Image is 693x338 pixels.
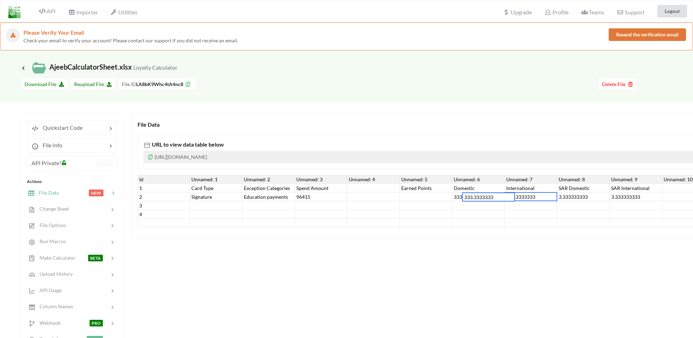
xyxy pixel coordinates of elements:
[610,175,662,184] div: Unnamed: 9
[21,63,177,71] span: AjeebCalculatorSheet.xlsx
[137,184,190,192] div: 1
[295,184,347,192] div: Spend Amount
[137,201,190,210] div: 3
[557,184,610,192] div: SAR Domestic
[38,124,83,131] span: Quickstart Code
[581,9,604,15] span: Teams
[657,5,687,17] button: Logout
[88,255,103,261] span: BETA
[609,28,686,41] button: Resend the verification email
[452,192,505,201] div: 333.3333333
[35,287,62,293] span: API Usage
[74,81,112,87] span: Reupload File
[295,192,347,201] div: 96415
[505,192,557,201] div: 333.3333333
[452,175,505,184] div: Unnamed: 6
[557,192,610,201] div: 3.333333333
[544,9,568,15] span: Profile
[27,178,117,185] div: Actions
[23,29,84,36] span: Please Verify Your Email
[39,8,56,14] span: API
[505,175,557,184] div: Unnamed: 7
[23,37,238,43] span: Check your email to verify your account! Please contact our support if you did not receive an email.
[452,184,505,192] div: Domestic
[24,81,64,87] span: Download File
[89,190,104,196] span: NEW
[32,61,46,75] img: /static/media/localFileIcon.eab6d1cc.svg
[35,320,61,326] span: Webhook
[242,175,295,184] div: Unnamed: 2
[35,222,66,228] span: File Options
[35,206,69,212] span: Change Sheet
[242,184,295,192] div: Exception Categories
[71,78,115,89] button: Reupload File
[122,81,136,87] span: File ID
[190,184,242,192] div: Card Type
[31,160,61,166] span: API Private?
[136,81,183,87] b: LA8bK9Whc4tA4nc8
[90,320,103,326] span: PRO
[35,303,73,309] span: Column Names
[35,238,66,244] span: Run Macros
[557,175,610,184] div: Unnamed: 8
[21,78,68,89] button: Download File
[503,9,532,15] span: Upgrade
[599,78,637,89] button: Delete File
[610,184,662,192] div: SAR International
[190,192,242,201] div: Signature
[111,9,137,15] span: Utilities
[133,64,177,71] small: Loyalty Calculator
[617,9,644,15] span: Support
[347,175,400,184] div: Unnamed: 4
[400,175,452,184] div: Unnamed: 5
[242,192,295,201] div: Education payments
[610,192,662,201] div: 3.333333333
[38,142,62,148] span: File Info
[35,190,59,196] span: File Data
[190,175,242,184] div: Unnamed: 1
[8,6,21,18] img: LogoIcon.png
[35,271,73,277] span: Upload History
[602,81,634,87] span: Delete File
[505,184,557,192] div: International
[137,192,190,201] div: 2
[35,255,76,261] span: Make Calculator
[150,141,224,148] span: URL to view data table below
[68,9,98,15] span: Importer
[295,175,347,184] div: Unnamed: 3
[137,210,190,219] div: 4
[137,175,190,184] div: Id
[400,184,452,192] div: Earned Points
